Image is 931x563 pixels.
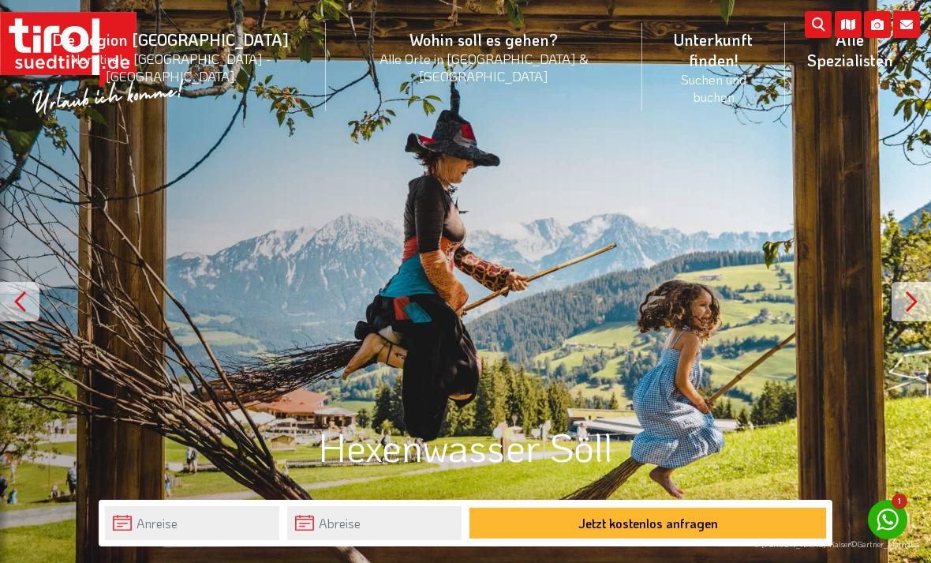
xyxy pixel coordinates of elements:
a: Unterkunft finden!Suchen und buchen [642,12,784,122]
small: Alle Orte in [GEOGRAPHIC_DATA] & [GEOGRAPHIC_DATA] [345,50,624,84]
small: Suchen und buchen [661,70,765,105]
a: Wohin soll es gehen?Alle Orte in [GEOGRAPHIC_DATA] & [GEOGRAPHIC_DATA] [326,12,643,102]
input: Abreise [287,506,462,540]
a: Alle Spezialisten [785,12,915,88]
input: Anreise [105,506,279,540]
a: 1 [868,500,907,539]
a: Die Region [GEOGRAPHIC_DATA]Nordtirol - [GEOGRAPHIC_DATA] - [GEOGRAPHIC_DATA] [16,12,326,102]
small: Nordtirol - [GEOGRAPHIC_DATA] - [GEOGRAPHIC_DATA] [35,50,307,84]
h1: Hexenwasser Söll [99,425,832,468]
i: Kontakt [893,11,920,38]
i: Karte öffnen [835,11,862,38]
i: Fotogalerie [864,11,891,38]
span: 1 [892,494,907,509]
button: Jetzt kostenlos anfragen [469,508,826,539]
